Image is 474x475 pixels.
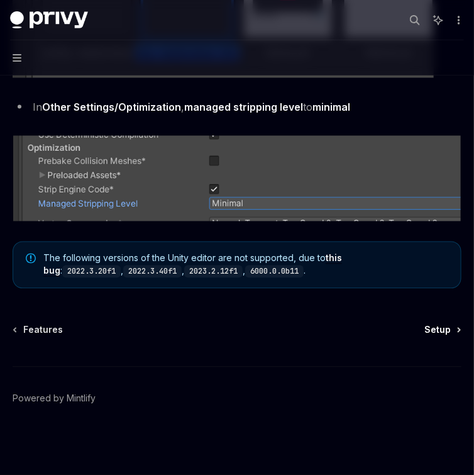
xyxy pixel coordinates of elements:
[123,265,182,278] code: 2022.3.40f1
[13,393,96,405] a: Powered by Mintlify
[184,265,243,278] code: 2023.2.12f1
[43,253,342,277] a: this bug
[245,265,304,278] code: 6000.0.0b11
[13,136,461,221] img: webview-stripping-settings
[10,11,88,29] img: dark logo
[62,265,121,278] code: 2022.3.20f1
[43,252,448,278] span: The following versions of the Unity editor are not supported, due to : , , , .
[184,101,303,113] strong: managed stripping level
[42,101,181,113] strong: Other Settings/Optimization
[424,324,451,337] span: Setup
[312,101,350,113] strong: minimal
[14,324,63,337] a: Features
[23,324,63,337] span: Features
[424,324,460,337] a: Setup
[13,98,461,116] li: In , to
[26,254,36,264] svg: Note
[451,11,464,29] button: More actions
